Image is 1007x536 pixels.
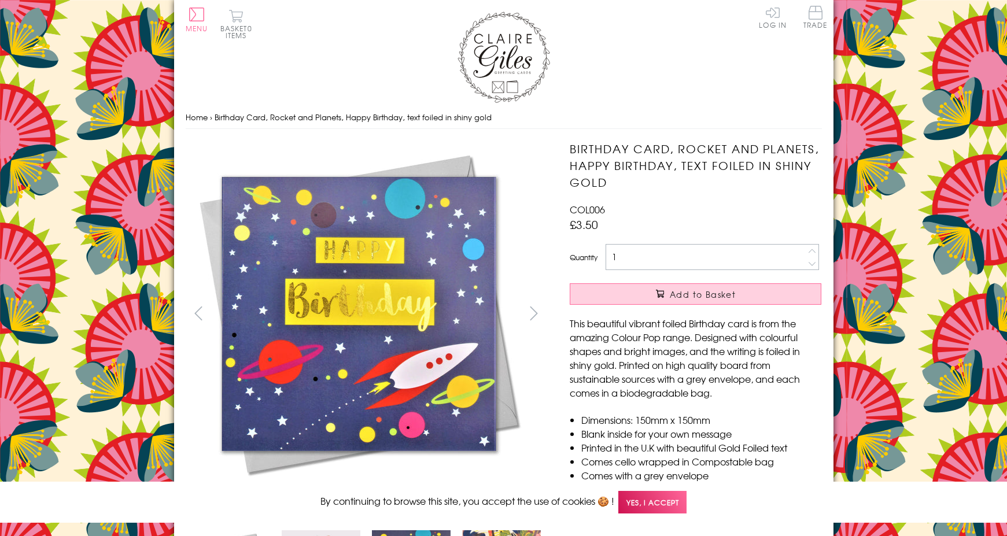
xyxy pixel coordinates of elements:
[581,468,821,482] li: Comes with a grey envelope
[618,491,687,513] span: Yes, I accept
[570,316,821,400] p: This beautiful vibrant foiled Birthday card is from the amazing Colour Pop range. Designed with c...
[803,6,828,28] span: Trade
[581,427,821,441] li: Blank inside for your own message
[215,112,492,123] span: Birthday Card, Rocket and Planets, Happy Birthday, text foiled in shiny gold
[570,252,597,263] label: Quantity
[226,23,252,40] span: 0 items
[185,141,532,487] img: Birthday Card, Rocket and Planets, Happy Birthday, text foiled in shiny gold
[570,216,598,232] span: £3.50
[759,6,787,28] a: Log In
[186,112,208,123] a: Home
[570,202,605,216] span: COL006
[581,454,821,468] li: Comes cello wrapped in Compostable bag
[186,8,208,32] button: Menu
[547,141,894,487] img: Birthday Card, Rocket and Planets, Happy Birthday, text foiled in shiny gold
[803,6,828,31] a: Trade
[570,283,821,305] button: Add to Basket
[186,300,212,326] button: prev
[186,106,822,130] nav: breadcrumbs
[210,112,212,123] span: ›
[570,141,821,190] h1: Birthday Card, Rocket and Planets, Happy Birthday, text foiled in shiny gold
[220,9,252,39] button: Basket0 items
[670,289,736,300] span: Add to Basket
[458,12,550,103] img: Claire Giles Greetings Cards
[521,300,547,326] button: next
[581,413,821,427] li: Dimensions: 150mm x 150mm
[581,441,821,454] li: Printed in the U.K with beautiful Gold Foiled text
[186,23,208,34] span: Menu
